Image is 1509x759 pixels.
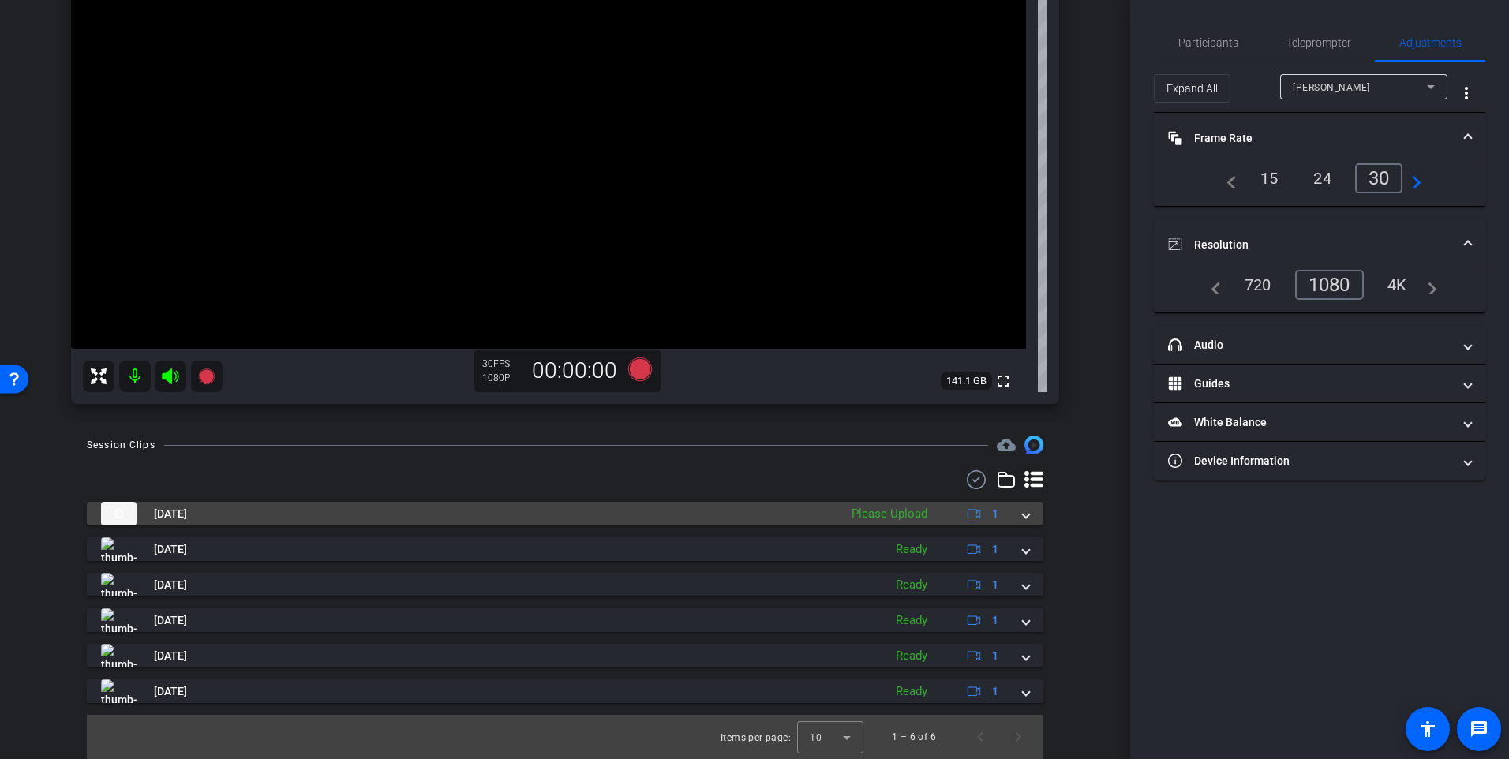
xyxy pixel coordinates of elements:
div: 15 [1249,165,1290,192]
div: Resolution [1154,270,1485,312]
span: 1 [992,648,998,664]
div: Ready [888,576,935,594]
div: 30 [1355,163,1403,193]
div: 720 [1233,271,1283,298]
mat-expansion-panel-header: Frame Rate [1154,113,1485,163]
div: Ready [888,611,935,630]
mat-panel-title: Guides [1168,376,1452,392]
img: thumb-nail [101,679,137,703]
mat-icon: navigate_before [1218,169,1237,188]
mat-icon: navigate_before [1202,275,1221,294]
div: 1080P [482,372,522,384]
mat-panel-title: White Balance [1168,414,1452,431]
mat-expansion-panel-header: thumb-nail[DATE]Ready1 [87,644,1043,667]
mat-expansion-panel-header: Guides [1154,365,1485,402]
span: [DATE] [154,541,187,558]
mat-icon: cloud_upload [997,436,1016,454]
img: thumb-nail [101,644,137,667]
mat-icon: navigate_next [1402,169,1421,188]
span: [DATE] [154,683,187,700]
img: thumb-nail [101,537,137,561]
img: Session clips [1024,436,1043,454]
div: 1 – 6 of 6 [892,729,936,745]
mat-expansion-panel-header: Audio [1154,326,1485,364]
mat-panel-title: Frame Rate [1168,130,1452,147]
span: 1 [992,577,998,593]
mat-expansion-panel-header: thumb-nail[DATE]Ready1 [87,537,1043,561]
mat-panel-title: Resolution [1168,237,1452,253]
span: [DATE] [154,506,187,522]
mat-icon: more_vert [1457,84,1476,103]
mat-expansion-panel-header: thumb-nail[DATE]Ready1 [87,573,1043,596]
span: Participants [1178,37,1238,48]
mat-icon: fullscreen [994,372,1013,391]
span: 1 [992,541,998,558]
button: Next page [999,718,1037,756]
span: [DATE] [154,648,187,664]
mat-panel-title: Audio [1168,337,1452,353]
div: 00:00:00 [522,357,627,384]
mat-expansion-panel-header: thumb-nail[DATE]Please Upload1 [87,502,1043,525]
span: Destinations for your clips [997,436,1016,454]
span: 1 [992,683,998,700]
mat-panel-title: Device Information [1168,453,1452,469]
img: thumb-nail [101,502,137,525]
div: 24 [1301,165,1343,192]
mat-expansion-panel-header: White Balance [1154,403,1485,441]
span: 1 [992,506,998,522]
mat-expansion-panel-header: Resolution [1154,219,1485,270]
div: 1080 [1295,270,1364,300]
span: Teleprompter [1286,37,1351,48]
div: Ready [888,540,935,559]
mat-expansion-panel-header: thumb-nail[DATE]Ready1 [87,608,1043,632]
mat-icon: message [1470,720,1488,738]
mat-expansion-panel-header: thumb-nail[DATE]Ready1 [87,679,1043,703]
img: thumb-nail [101,573,137,596]
mat-icon: accessibility [1418,720,1437,738]
div: Frame Rate [1154,163,1485,206]
img: thumb-nail [101,608,137,632]
span: FPS [493,358,510,369]
div: Items per page: [721,730,791,746]
button: Previous page [961,718,999,756]
span: Adjustments [1399,37,1462,48]
span: Expand All [1166,73,1218,103]
span: [PERSON_NAME] [1293,82,1370,93]
mat-icon: navigate_next [1418,275,1437,294]
mat-expansion-panel-header: Device Information [1154,442,1485,480]
div: 30 [482,357,522,370]
span: [DATE] [154,612,187,629]
span: 141.1 GB [941,372,992,391]
button: Expand All [1154,74,1230,103]
div: Please Upload [844,505,935,523]
div: Session Clips [87,437,155,453]
div: Ready [888,647,935,665]
span: 1 [992,612,998,629]
button: More Options for Adjustments Panel [1447,74,1485,112]
div: 4K [1376,271,1419,298]
div: Ready [888,682,935,701]
span: [DATE] [154,577,187,593]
